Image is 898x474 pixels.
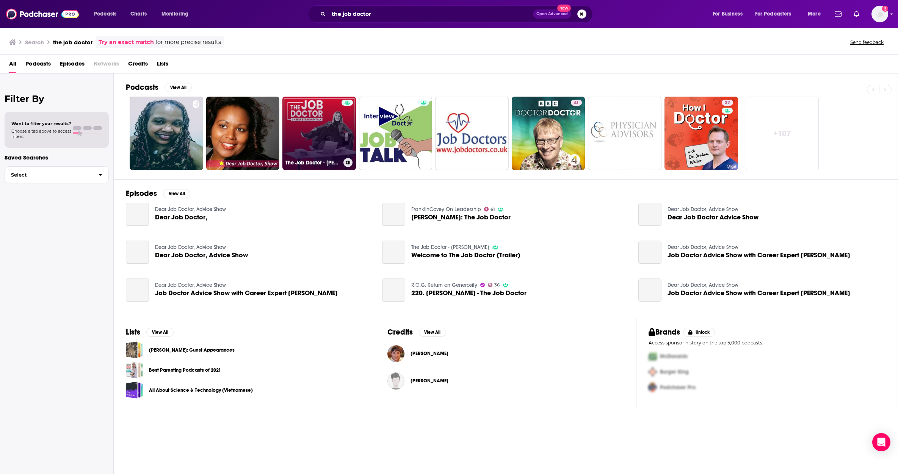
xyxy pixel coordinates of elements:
a: 36 [488,283,500,287]
span: Best Parenting Podcasts of 2021 [126,361,143,379]
button: Dr. Leah ShermanDr. Leah Sherman [387,341,624,366]
button: open menu [89,8,126,20]
span: Credits [128,58,148,73]
a: R.O.G. Return on Generosity [411,282,477,288]
a: Job Doctor Advice Show with Career Expert Caree Eason [668,252,850,258]
h2: Brands [649,327,680,337]
a: Dear Job Doctor, Advice Show [155,282,226,288]
a: EpisodesView All [126,189,190,198]
button: open menu [156,8,198,20]
a: Tessa White: The Job Doctor [411,214,511,221]
a: +107 [746,97,819,170]
a: 61 [484,207,495,211]
a: Dear Job Doctor, [155,214,207,221]
button: open menu [707,8,752,20]
a: Job Doctor Advice Show with Career Expert Caree Eason [638,241,661,264]
svg: Add a profile image [882,6,888,12]
a: Dear Job Doctor, Advice Show [668,282,738,288]
img: Dr. Leah Sherman [387,345,404,362]
button: open menu [802,8,830,20]
h2: Credits [387,327,413,337]
a: Best Parenting Podcasts of 2021 [149,366,221,374]
a: Dear Job Doctor, Advice Show [126,241,149,264]
a: Dear Job Doctor, [126,203,149,226]
a: The Job Doctor - [PERSON_NAME] [282,97,356,170]
span: Job Doctor Advice Show with Career Expert [PERSON_NAME] [155,290,338,296]
span: 41 [574,99,579,107]
span: All [9,58,16,73]
span: Dr. Lara Fielding: Guest Appearances [126,341,143,358]
a: Show notifications dropdown [851,8,862,20]
button: Send feedback [848,39,886,45]
a: 41 [571,100,582,106]
span: Logged in as saxton [871,6,888,22]
button: Open AdvancedNew [533,9,571,19]
a: 41 [512,97,585,170]
a: Job Doctor Advice Show with Career Expert Caree Eason [155,290,338,296]
a: William Gautier [411,378,448,384]
h2: Filter By [5,93,109,104]
a: Episodes [60,58,85,73]
span: Choose a tab above to access filters. [11,128,71,139]
span: More [808,9,821,19]
span: [PERSON_NAME] [411,378,448,384]
span: Networks [94,58,119,73]
span: 37 [725,99,730,107]
a: All About Science & Technology (Vietnamese) [149,386,253,394]
span: New [557,5,571,12]
img: User Profile [871,6,888,22]
span: 61 [491,208,495,211]
span: Job Doctor Advice Show with Career Expert [PERSON_NAME] [668,290,850,296]
a: Try an exact match [99,38,154,47]
h3: the job doctor [53,39,92,46]
a: Show notifications dropdown [832,8,845,20]
a: 220. Tessa White - The Job Doctor [382,278,405,302]
span: Job Doctor Advice Show with Career Expert [PERSON_NAME] [668,252,850,258]
span: Select [5,172,92,177]
button: Unlock [683,328,715,337]
h3: Search [25,39,44,46]
a: Lists [157,58,168,73]
button: open menu [750,8,802,20]
span: Open Advanced [536,12,568,16]
button: Show profile menu [871,6,888,22]
p: Saved Searches [5,154,109,161]
span: Podchaser Pro [660,384,696,391]
span: [PERSON_NAME] [411,350,448,357]
span: For Business [713,9,743,19]
span: For Podcasters [755,9,791,19]
a: Welcome to The Job Doctor (Trailer) [382,241,405,264]
img: Podchaser - Follow, Share and Rate Podcasts [6,7,79,21]
a: Tessa White: The Job Doctor [382,203,405,226]
a: CreditsView All [387,327,446,337]
img: First Pro Logo [646,349,660,364]
input: Search podcasts, credits, & more... [329,8,533,20]
span: Charts [130,9,147,19]
img: William Gautier [387,372,404,390]
img: Third Pro Logo [646,380,660,395]
span: Podcasts [94,9,116,19]
a: Job Doctor Advice Show with Career Expert Caree Eason [126,278,149,302]
div: Search podcasts, credits, & more... [315,5,600,23]
span: McDonalds [660,353,688,360]
span: Dear Job Doctor, Advice Show [155,252,248,258]
span: for more precise results [155,38,221,47]
button: William GautierWilliam Gautier [387,369,624,393]
a: Job Doctor Advice Show with Career Expert Caree Eason [638,278,661,302]
button: View All [163,189,190,198]
a: Job Doctor Advice Show with Career Expert Caree Eason [668,290,850,296]
span: Podcasts [25,58,51,73]
a: Dear Job Doctor, Advice Show [155,244,226,250]
a: 37 [664,97,738,170]
button: View All [146,328,174,337]
span: 220. [PERSON_NAME] - The Job Doctor [411,290,527,296]
a: 37 [722,100,733,106]
h3: The Job Doctor - [PERSON_NAME] [285,160,340,166]
span: Welcome to The Job Doctor (Trailer) [411,252,520,258]
span: Want to filter your results? [11,121,71,126]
